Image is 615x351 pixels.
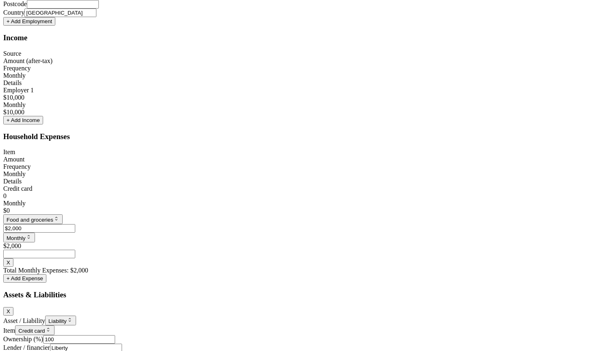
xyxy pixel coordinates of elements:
div: $10,000 [3,94,612,101]
input: $ [3,224,75,233]
div: Monthly [3,170,612,178]
div: 0 [3,192,612,200]
div: Source [3,50,612,57]
h3: Income [3,33,612,42]
div: Credit card [3,185,612,192]
div: Frequency [3,163,612,170]
label: Country [3,9,24,16]
div: Monthly [3,72,612,79]
label: Postcode [3,0,27,7]
h3: Household Expenses [3,132,612,141]
label: Lender / financier [3,344,50,351]
button: + Add Income [3,116,43,124]
button: + Add Expense [3,274,46,283]
div: Amount [3,156,612,163]
button: X [3,307,13,316]
button: X [3,258,13,267]
label: Asset / Liability [3,317,45,324]
div: Total Monthly Expenses: $2,000 [3,267,612,274]
h3: Assets & Liabilities [3,290,612,299]
div: $0 [3,207,612,214]
div: Details [3,79,612,87]
div: Frequency [3,65,612,72]
div: Item [3,148,612,156]
label: Item [3,327,15,334]
div: $10,000 [3,109,612,116]
div: $2,000 [3,242,612,250]
div: Monthly [3,200,612,207]
input: Select a percentage [43,335,115,344]
div: Employer 1 [3,87,612,94]
div: Details [3,178,612,185]
div: Monthly [3,101,612,109]
button: + Add Employment [3,17,55,26]
div: Amount (after-tax) [3,57,612,65]
label: Ownership (%) [3,336,43,342]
